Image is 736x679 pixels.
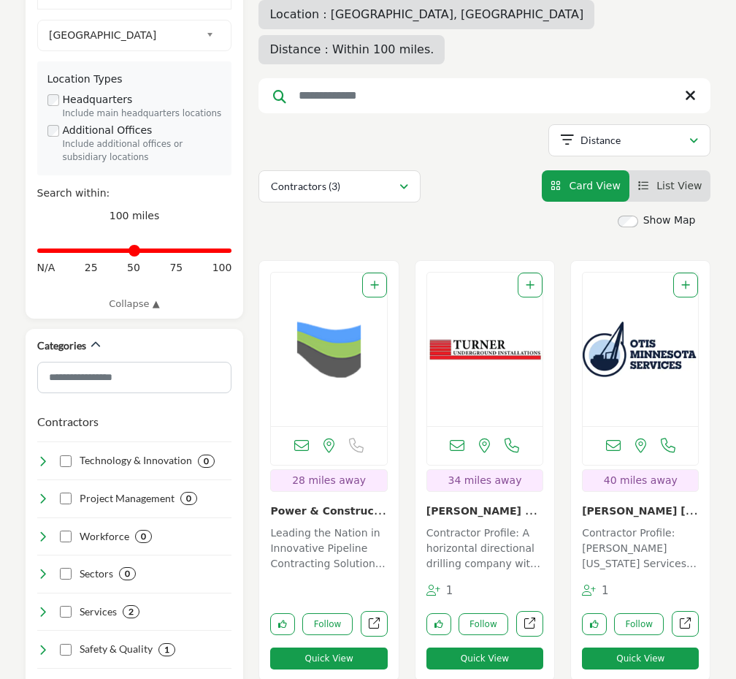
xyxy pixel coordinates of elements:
h3: Turner Underground Installations, Inc. [426,503,543,518]
input: Select Services checkbox [60,606,72,618]
div: Search within: [37,186,232,201]
h4: Sectors: Serving multiple industries, including oil & gas, water, sewer, electric power, and tele... [80,566,113,581]
span: Distance : Within 100 miles. [269,42,434,56]
span: List View [656,180,702,191]
label: Headquarters [63,92,133,107]
span: 1 [602,584,609,597]
a: View Card [551,180,621,191]
h4: Services: Comprehensive offerings for pipeline construction, maintenance, and repair across vario... [80,604,117,619]
button: Quick View [426,648,543,669]
span: 75 [169,260,183,276]
button: Follow [459,613,508,635]
div: 1 Results For Safety & Quality [158,643,175,656]
button: Like listing [426,613,451,635]
span: 100 miles [110,210,160,221]
b: 0 [141,531,146,542]
li: List View [629,170,711,202]
a: Add To List [526,279,534,291]
span: 50 [127,260,140,276]
div: 0 Results For Sectors [119,567,136,580]
label: Additional Offices [63,123,153,138]
h3: Otis Minnesota Services LLC [582,503,699,518]
b: 0 [125,569,130,579]
span: 40 miles away [604,474,678,486]
span: 34 miles away [448,474,522,486]
a: Contractor Profile: A horizontal directional drilling company with extensive knowledge and experi... [426,522,543,574]
input: Select Project Management checkbox [60,493,72,504]
b: 1 [164,645,169,655]
p: Contractors (3) [271,179,340,194]
span: 28 miles away [292,474,366,486]
a: Contractor Profile: [PERSON_NAME] [US_STATE] Services, headquartered in [GEOGRAPHIC_DATA], [GEOGR... [582,522,699,574]
span: 100 [212,260,232,276]
input: Select Technology & Innovation checkbox [60,455,72,467]
div: Include additional offices or subsidiary locations [63,138,222,164]
span: [GEOGRAPHIC_DATA] [49,26,200,44]
b: 0 [204,456,209,466]
p: Distance [580,133,621,148]
input: Select Workforce checkbox [60,531,72,542]
div: 0 Results For Workforce [135,530,152,543]
span: 25 [85,260,98,276]
a: Open turner-underground-installation-inc in new tab [516,611,543,637]
li: Card View [542,170,629,202]
span: Card View [569,180,620,191]
h2: Categories [37,338,86,353]
h3: Power & Construction Group, Inc. [270,503,387,518]
span: 1 [446,584,453,597]
a: Open Listing in new tab [271,273,386,426]
b: 2 [129,607,134,617]
button: Distance [548,124,710,156]
a: Open Listing in new tab [583,273,698,426]
a: Open power-construction-group-inc in new tab [361,611,388,637]
a: Leading the Nation in Innovative Pipeline Contracting Solutions The company is a distinguished le... [270,522,387,574]
input: Select Safety & Quality checkbox [60,644,72,656]
a: Add To List [370,279,379,291]
div: 2 Results For Services [123,605,139,618]
img: Power & Construction Group, Inc. [271,273,386,426]
div: Followers [426,583,453,599]
div: Followers [582,583,609,599]
a: Open otis-minnesota-services in new tab [672,611,699,637]
span: Location : [GEOGRAPHIC_DATA], [GEOGRAPHIC_DATA] [269,7,583,21]
b: 0 [186,493,191,504]
input: Search Keyword [258,78,710,113]
a: Add To List [681,279,690,291]
div: Location Types [47,72,222,87]
span: N/A [37,260,55,276]
p: Contractor Profile: A horizontal directional drilling company with extensive knowledge and experi... [426,526,543,574]
div: Include main headquarters locations [63,107,222,121]
a: Open Listing in new tab [427,273,543,426]
h4: Workforce: Skilled, experienced, and diverse professionals dedicated to excellence in all aspects... [80,529,129,544]
img: Turner Underground Installations, Inc. [427,273,543,426]
img: Otis Minnesota Services LLC [583,273,698,426]
h4: Safety & Quality: Unwavering commitment to ensuring the highest standards of safety, compliance, ... [80,642,153,656]
p: Contractor Profile: [PERSON_NAME] [US_STATE] Services, headquartered in [GEOGRAPHIC_DATA], [GEOGR... [582,526,699,574]
input: Search Category [37,362,232,393]
div: 0 Results For Technology & Innovation [198,455,215,468]
a: Collapse ▲ [37,297,232,311]
button: Like listing [582,613,607,635]
button: Quick View [270,648,387,669]
button: Contractors [37,413,99,430]
label: Show Map [643,213,696,228]
h4: Project Management: Effective planning, coordination, and oversight to deliver projects on time, ... [80,491,175,506]
button: Quick View [582,648,699,669]
button: Contractors (3) [258,170,421,202]
p: Leading the Nation in Innovative Pipeline Contracting Solutions The company is a distinguished le... [270,526,387,574]
button: Follow [614,613,664,635]
button: Like listing [270,613,295,635]
h4: Technology & Innovation: Leveraging cutting-edge tools, systems, and processes to optimize effici... [80,453,192,468]
input: Select Sectors checkbox [60,568,72,580]
a: View List [638,180,702,191]
button: Follow [302,613,352,635]
div: 0 Results For Project Management [180,492,197,505]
